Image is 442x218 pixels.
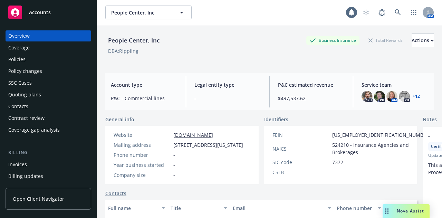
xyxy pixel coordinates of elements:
[105,6,192,19] button: People Center, Inc
[6,3,91,22] a: Accounts
[173,161,175,169] span: -
[8,89,41,100] div: Quoting plans
[6,124,91,135] a: Coverage gap analysis
[272,169,329,176] div: CSLB
[6,113,91,124] a: Contract review
[264,116,288,123] span: Identifiers
[6,101,91,112] a: Contacts
[8,101,28,112] div: Contacts
[6,42,91,53] a: Coverage
[105,36,162,45] div: People Center, Inc
[332,131,431,139] span: [US_EMPLOYER_IDENTIFICATION_NUMBER]
[105,190,126,197] a: Contacts
[114,131,171,139] div: Website
[386,91,397,102] img: photo
[173,141,243,149] span: [STREET_ADDRESS][US_STATE]
[383,204,391,218] div: Drag to move
[111,9,171,16] span: People Center, Inc
[8,124,60,135] div: Coverage gap analysis
[173,132,213,138] a: [DOMAIN_NAME]
[374,91,385,102] img: photo
[365,36,406,45] div: Total Rewards
[13,195,64,202] span: Open Client Navigator
[383,204,430,218] button: Nova Assist
[105,116,134,123] span: General info
[171,205,220,212] div: Title
[6,159,91,170] a: Invoices
[8,54,26,65] div: Policies
[108,47,138,55] div: DBA: Rippling
[334,200,384,216] button: Phone number
[114,151,171,159] div: Phone number
[384,200,417,216] button: Key contact
[6,171,91,182] a: Billing updates
[412,34,434,47] button: Actions
[391,6,405,19] a: Search
[6,149,91,156] div: Billing
[272,131,329,139] div: FEIN
[6,66,91,77] a: Policy changes
[399,91,410,102] img: photo
[272,145,329,152] div: NAICS
[29,10,51,15] span: Accounts
[413,94,420,98] a: +12
[332,141,431,156] span: 524210 - Insurance Agencies and Brokerages
[362,91,373,102] img: photo
[423,116,437,124] span: Notes
[105,200,168,216] button: Full name
[111,81,177,88] span: Account type
[8,66,42,77] div: Policy changes
[168,200,230,216] button: Title
[114,141,171,149] div: Mailing address
[173,151,175,159] span: -
[8,30,30,41] div: Overview
[362,81,428,88] span: Service team
[6,30,91,41] a: Overview
[306,36,359,45] div: Business Insurance
[272,159,329,166] div: SIC code
[8,171,43,182] div: Billing updates
[114,171,171,179] div: Company size
[6,54,91,65] a: Policies
[332,169,334,176] span: -
[337,205,373,212] div: Phone number
[332,159,343,166] span: 7372
[230,200,334,216] button: Email
[375,6,389,19] a: Report a Bug
[8,77,32,88] div: SSC Cases
[173,171,175,179] span: -
[397,208,424,214] span: Nova Assist
[8,159,27,170] div: Invoices
[407,6,421,19] a: Switch app
[6,77,91,88] a: SSC Cases
[194,81,261,88] span: Legal entity type
[114,161,171,169] div: Year business started
[359,6,373,19] a: Start snowing
[8,113,45,124] div: Contract review
[278,81,345,88] span: P&C estimated revenue
[233,205,324,212] div: Email
[108,205,157,212] div: Full name
[278,95,345,102] span: $497,537.62
[194,95,261,102] span: -
[8,42,30,53] div: Coverage
[111,95,177,102] span: P&C - Commercial lines
[6,89,91,100] a: Quoting plans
